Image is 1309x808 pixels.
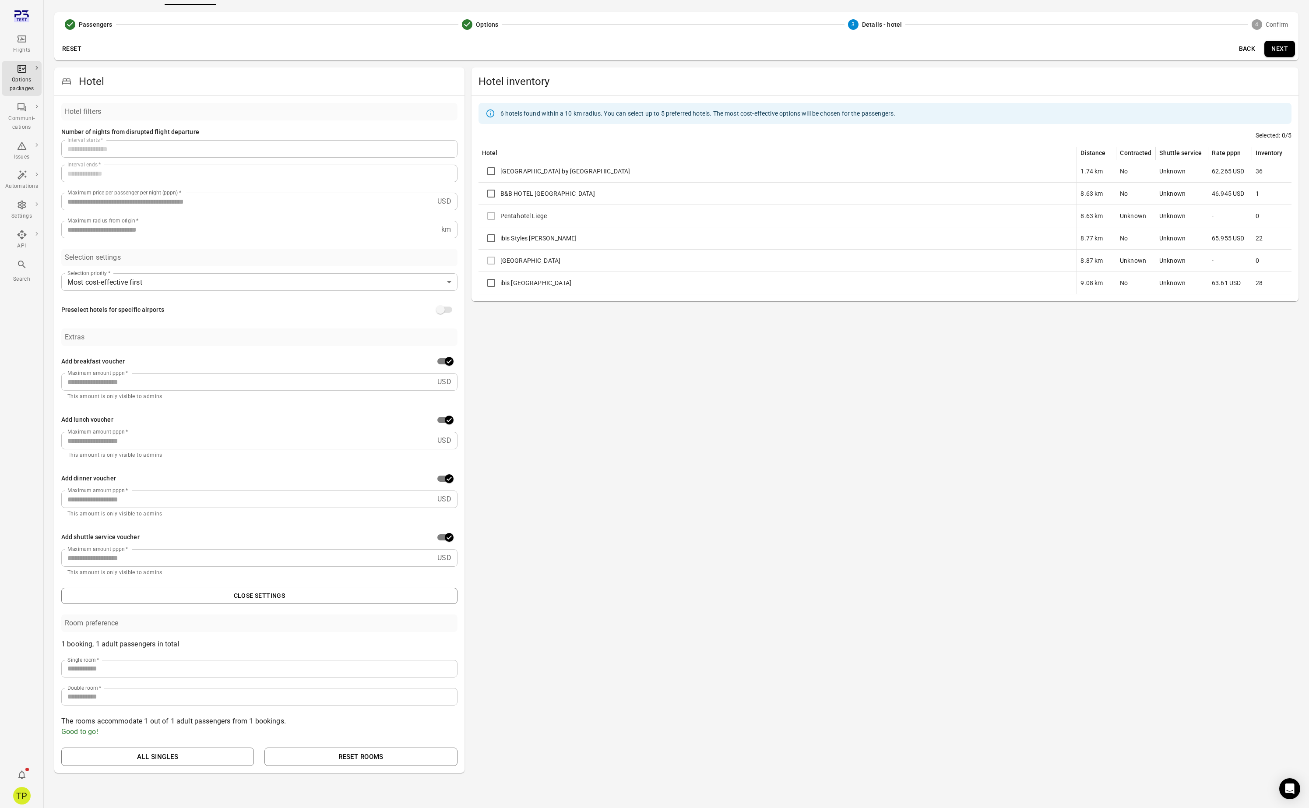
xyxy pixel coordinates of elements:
label: Maximum amount pppn [67,369,128,377]
td: Unknown [1156,249,1208,272]
td: 65.955 USD [1208,227,1252,249]
table: Hotel inventory [479,147,1291,294]
p: USD [437,553,451,563]
button: Back [1233,41,1261,57]
p: The rooms accommodate 1 out of 1 adult passengers from 1 bookings. [61,716,457,727]
div: Hotel filters [65,106,101,117]
td: No [1116,227,1156,249]
p: This amount is only visible to admins [67,451,451,460]
button: All singles [61,748,254,766]
p: This amount is only visible to admins [67,392,451,401]
div: Settings [5,212,38,221]
label: Maximum amount pppn [67,428,128,435]
a: Flights [2,31,42,57]
text: 4 [1255,21,1258,28]
div: ibis [GEOGRAPHIC_DATA] [482,274,1073,292]
div: Issues [5,153,38,162]
td: 8.63 km [1077,205,1116,227]
td: Unknown [1156,227,1208,249]
div: Automations [5,182,38,191]
td: 8.77 km [1077,227,1116,249]
span: Hotel inventory [479,74,1291,88]
p: This amount is only visible to admins [67,510,451,519]
label: Maximum radius from origin [67,217,138,224]
p: This amount is only visible to admins [67,568,451,577]
div: API [5,242,38,251]
div: Communi-cations [5,114,38,132]
button: Reset rooms [264,748,457,766]
td: No [1116,182,1156,205]
button: Reset [58,41,86,57]
label: Maximum price per passenger per night (pppn) [67,189,181,196]
span: Confirm [1266,20,1288,29]
td: 46.945 USD [1208,182,1252,205]
td: Unknown [1156,205,1208,227]
p: USD [437,377,451,387]
div: TP [13,787,31,804]
div: Search [5,275,38,284]
td: 1 [1252,182,1291,205]
td: 62.265 USD [1208,160,1252,182]
th: Distance [1077,147,1116,160]
div: Options packages [5,76,38,93]
td: 22 [1252,227,1291,249]
a: Communi-cations [2,99,42,134]
td: Unknown [1156,160,1208,182]
td: 9.08 km [1077,272,1116,294]
label: Selection priority [67,269,110,277]
div: ibis Styles [PERSON_NAME] [482,229,1073,247]
p: km [441,224,451,235]
td: 63.61 USD [1208,272,1252,294]
td: - [1208,249,1252,272]
td: 8.63 km [1077,182,1116,205]
td: 36 [1252,160,1291,182]
div: B&B HOTEL [GEOGRAPHIC_DATA] [482,184,1073,203]
div: Preselect hotels for specific airports [61,305,164,315]
p: USD [437,435,451,446]
p: USD [437,196,451,207]
button: Tómas Páll Máté [10,783,34,808]
td: 0 [1252,205,1291,227]
text: 3 [852,21,855,28]
td: Unknown [1156,272,1208,294]
a: Automations [2,167,42,194]
label: Interval starts [67,136,103,144]
a: Issues [2,138,42,164]
div: Selection settings [65,252,121,263]
button: Notifications [13,766,31,783]
th: Rate pppn [1208,147,1252,160]
div: Extras [65,332,84,342]
label: Maximum amount pppn [67,545,128,553]
a: Settings [2,197,42,223]
div: Add lunch voucher [61,415,113,425]
th: Inventory [1252,147,1291,160]
th: Contracted [1116,147,1156,160]
button: Search [2,257,42,286]
span: Details - hotel [862,20,902,29]
p: USD [437,494,451,505]
div: [GEOGRAPHIC_DATA] by [GEOGRAPHIC_DATA] [482,162,1073,180]
div: [GEOGRAPHIC_DATA] [482,251,1073,270]
span: Passengers [79,20,113,29]
td: 8.87 km [1077,249,1116,272]
button: Next [1264,41,1295,57]
label: Interval ends [67,161,101,168]
label: Double room [67,684,101,692]
div: Room preference [65,618,118,628]
td: Unknown [1116,249,1156,272]
td: No [1116,160,1156,182]
div: Add dinner voucher [61,474,116,483]
div: Add breakfast voucher [61,357,125,367]
th: Hotel [479,147,1077,160]
div: 6 hotels found within a 10 km radius. You can select up to 5 preferred hotels. The most cost-effe... [500,106,896,121]
td: 0 [1252,249,1291,272]
button: Close settings [61,588,457,604]
p: 1 booking, 1 adult passengers in total [61,639,457,649]
span: Options [476,20,498,29]
div: Pentahotel Liege [482,207,1073,225]
th: Shuttle service [1156,147,1208,160]
p: Good to go! [61,727,457,737]
a: API [2,227,42,253]
div: Number of nights from disrupted flight departure [61,127,199,137]
td: Unknown [1116,205,1156,227]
